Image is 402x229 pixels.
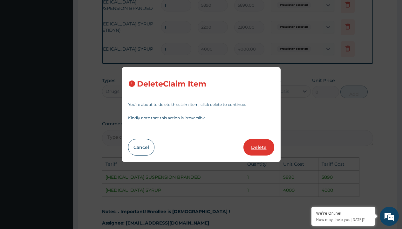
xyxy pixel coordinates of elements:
[104,3,119,18] div: Minimize live chat window
[316,210,370,216] div: We're Online!
[37,72,88,136] span: We're online!
[128,103,274,107] p: You’re about to delete this claim item , click delete to continue.
[128,139,154,156] button: Cancel
[3,157,121,180] textarea: Type your message and hit 'Enter'
[243,139,274,156] button: Delete
[12,32,26,48] img: d_794563401_company_1708531726252_794563401
[137,80,206,88] h3: Delete Claim Item
[316,217,370,222] p: How may I help you today?
[33,36,107,44] div: Chat with us now
[128,116,274,120] p: Kindly note that this action is irreversible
